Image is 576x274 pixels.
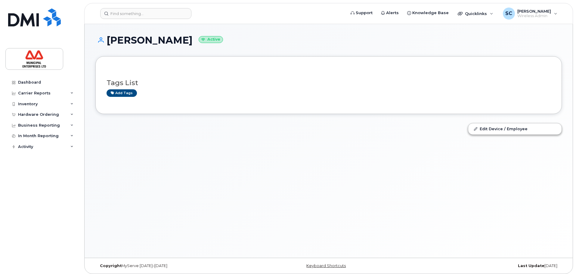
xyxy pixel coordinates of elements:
div: MyServe [DATE]–[DATE] [95,263,251,268]
h1: [PERSON_NAME] [95,35,562,45]
strong: Last Update [518,263,544,268]
h3: Tags List [107,79,551,87]
small: Active [199,36,223,43]
div: [DATE] [406,263,562,268]
a: Add tags [107,89,137,97]
a: Keyboard Shortcuts [306,263,346,268]
a: Edit Device / Employee [468,123,562,134]
strong: Copyright [100,263,122,268]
